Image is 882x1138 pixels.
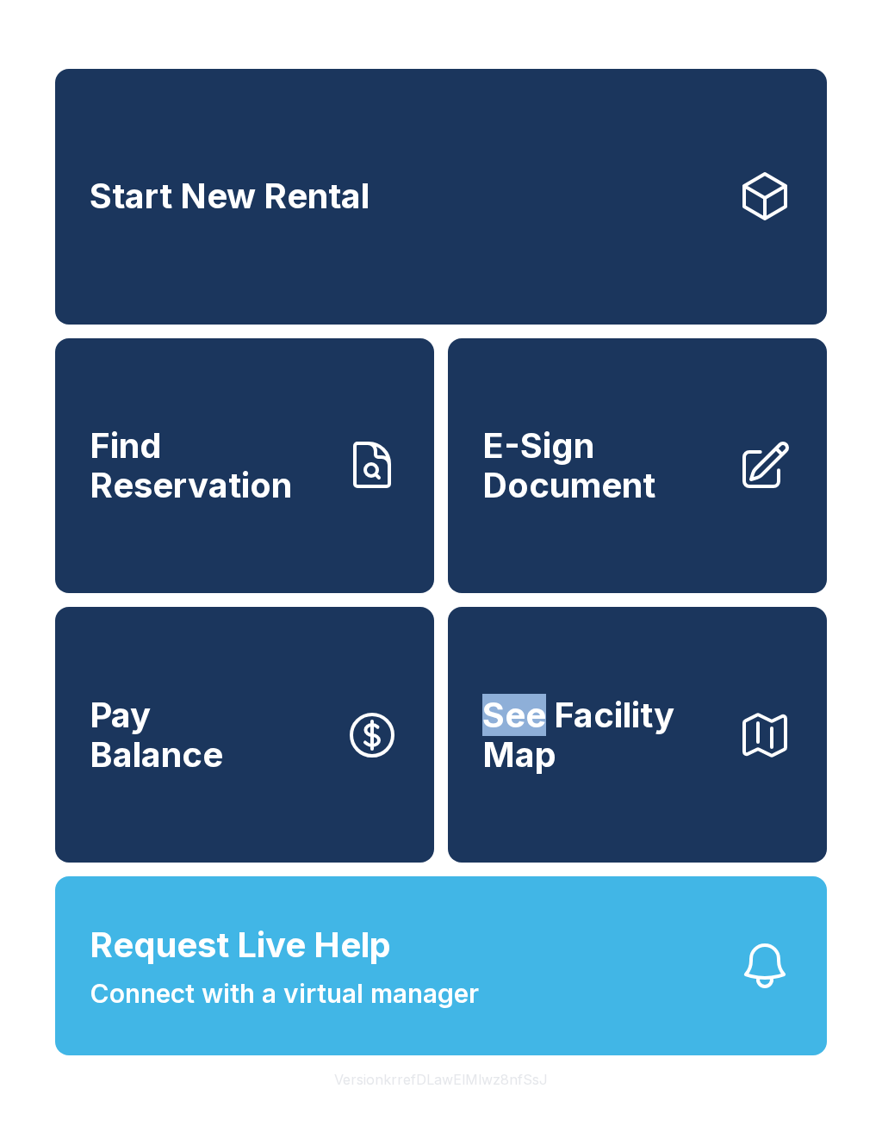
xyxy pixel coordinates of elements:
[320,1055,562,1104] button: VersionkrrefDLawElMlwz8nfSsJ
[448,607,827,863] button: See Facility Map
[55,876,827,1055] button: Request Live HelpConnect with a virtual manager
[55,338,434,594] a: Find Reservation
[90,919,391,971] span: Request Live Help
[90,696,223,774] span: Pay Balance
[482,696,724,774] span: See Facility Map
[90,426,331,504] span: Find Reservation
[482,426,724,504] span: E-Sign Document
[90,176,370,216] span: Start New Rental
[448,338,827,594] a: E-Sign Document
[55,69,827,325] a: Start New Rental
[55,607,434,863] button: PayBalance
[90,974,479,1013] span: Connect with a virtual manager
